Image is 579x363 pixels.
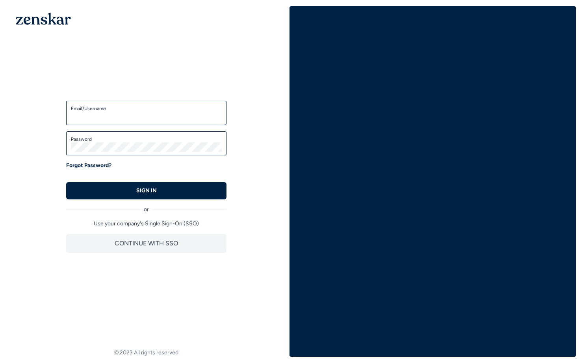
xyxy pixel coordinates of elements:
[71,105,222,112] label: Email/Username
[66,162,111,170] a: Forgot Password?
[136,187,157,195] p: SIGN IN
[66,220,226,228] p: Use your company's Single Sign-On (SSO)
[3,349,289,357] footer: © 2023 All rights reserved
[16,13,71,25] img: 1OGAJ2xQqyY4LXKgY66KYq0eOWRCkrZdAb3gUhuVAqdWPZE9SRJmCz+oDMSn4zDLXe31Ii730ItAGKgCKgCCgCikA4Av8PJUP...
[66,234,226,253] button: CONTINUE WITH SSO
[66,199,226,214] div: or
[71,136,222,142] label: Password
[66,182,226,199] button: SIGN IN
